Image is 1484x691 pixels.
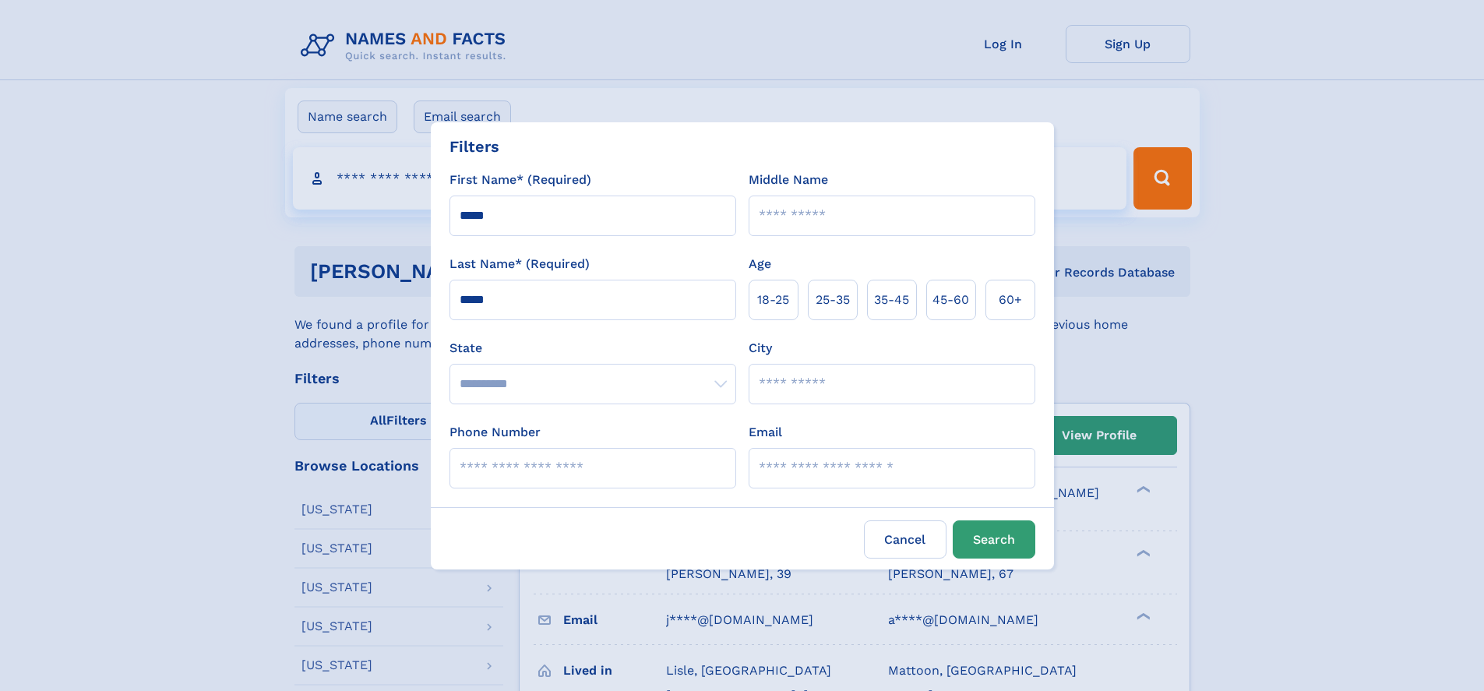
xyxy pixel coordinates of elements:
label: Middle Name [749,171,828,189]
span: 45‑60 [932,291,969,309]
label: Age [749,255,771,273]
label: Last Name* (Required) [449,255,590,273]
span: 18‑25 [757,291,789,309]
span: 35‑45 [874,291,909,309]
div: Filters [449,135,499,158]
label: Phone Number [449,423,541,442]
label: Email [749,423,782,442]
label: First Name* (Required) [449,171,591,189]
label: Cancel [864,520,946,559]
label: City [749,339,772,358]
button: Search [953,520,1035,559]
span: 25‑35 [816,291,850,309]
label: State [449,339,736,358]
span: 60+ [999,291,1022,309]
